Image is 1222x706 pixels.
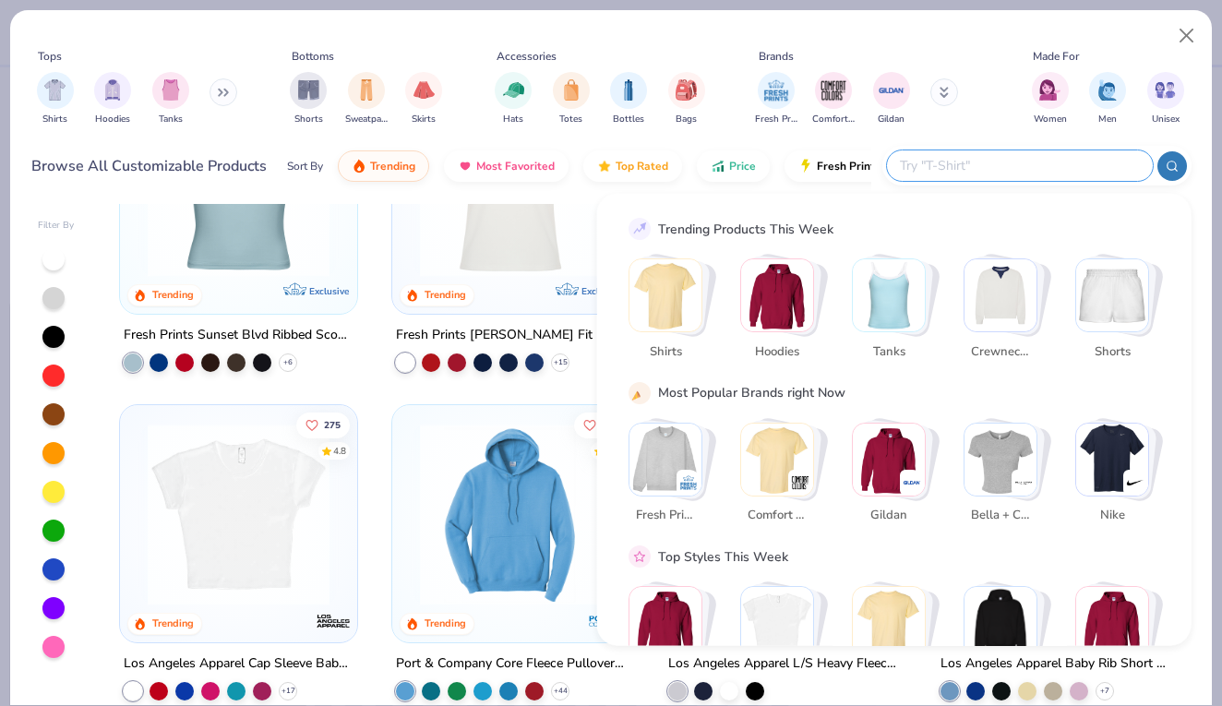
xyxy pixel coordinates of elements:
[315,602,352,639] img: Los Angeles Apparel logo
[405,72,442,126] button: filter button
[676,113,697,126] span: Bags
[668,652,898,675] div: Los Angeles Apparel L/S Heavy Fleece Hoodie Po 14 Oz
[1076,587,1148,659] img: Cozy
[631,221,648,237] img: trend_line.gif
[964,258,1048,368] button: Stack Card Button Crewnecks
[94,72,131,126] div: filter for Hoodies
[1155,79,1176,101] img: Unisex Image
[138,423,339,604] img: b0603986-75a5-419a-97bc-283c66fe3a23
[970,507,1030,525] span: Bella + Canvas
[631,384,648,401] img: party_popper.gif
[1039,79,1060,101] img: Women Image
[755,72,797,126] button: filter button
[102,79,123,101] img: Hoodies Image
[852,586,937,696] button: Stack Card Button Athleisure
[898,155,1140,176] input: Try "T-Shirt"
[729,159,756,174] span: Price
[747,507,807,525] span: Comfort Colors
[679,473,698,491] img: Fresh Prints
[412,113,436,126] span: Skirts
[613,113,644,126] span: Bottles
[1126,473,1144,491] img: Nike
[574,412,622,437] button: Like
[658,383,845,402] div: Most Popular Brands right Now
[759,48,794,65] div: Brands
[444,150,569,182] button: Most Favorited
[396,323,626,346] div: Fresh Prints [PERSON_NAME] Fit [PERSON_NAME] Shirt with Stripes
[858,507,918,525] span: Gildan
[668,72,705,126] div: filter for Bags
[635,507,695,525] span: Fresh Prints
[345,113,388,126] span: Sweatpants
[616,159,668,174] span: Top Rated
[798,159,813,174] img: flash.gif
[853,259,925,331] img: Tanks
[290,72,327,126] button: filter button
[878,77,905,104] img: Gildan Image
[1032,72,1069,126] button: filter button
[476,159,555,174] span: Most Favorited
[762,77,790,104] img: Fresh Prints Image
[309,284,349,296] span: Exclusive
[741,587,813,659] img: Sportswear
[554,356,568,367] span: + 15
[597,159,612,174] img: TopRated.gif
[812,72,855,126] div: filter for Comfort Colors
[747,342,807,361] span: Hoodies
[124,652,353,675] div: Los Angeles Apparel Cap Sleeve Baby Rib Crop Top
[1082,342,1142,361] span: Shorts
[338,150,429,182] button: Trending
[858,342,918,361] span: Tanks
[964,587,1036,659] img: Preppy
[785,150,998,182] button: Fresh Prints Flash
[411,423,611,604] img: 1593a31c-dba5-4ff5-97bf-ef7c6ca295f9
[697,150,770,182] button: Price
[583,150,682,182] button: Top Rated
[873,72,910,126] div: filter for Gildan
[345,72,388,126] div: filter for Sweatpants
[631,548,648,565] img: pink_star.gif
[1075,586,1160,696] button: Stack Card Button Cozy
[503,113,523,126] span: Hats
[334,444,347,458] div: 4.8
[1014,473,1033,491] img: Bella + Canvas
[503,79,524,101] img: Hats Image
[629,586,713,696] button: Stack Card Button Classic
[495,72,532,126] button: filter button
[1075,258,1160,368] button: Stack Card Button Shorts
[740,586,825,696] button: Stack Card Button Sportswear
[396,652,626,675] div: Port & Company Core Fleece Pullover Hooded Sweatshirt
[44,79,66,101] img: Shirts Image
[741,423,813,495] img: Comfort Colors
[610,72,647,126] div: filter for Bottles
[298,79,319,101] img: Shorts Image
[853,587,925,659] img: Athleisure
[940,652,1170,675] div: Los Angeles Apparel Baby Rib Short Sleeve Raglan
[587,602,624,639] img: Port & Company logo
[1147,72,1184,126] button: filter button
[1152,113,1180,126] span: Unisex
[791,473,809,491] img: Comfort Colors
[413,79,435,101] img: Skirts Image
[42,113,67,126] span: Shirts
[495,72,532,126] div: filter for Hats
[553,72,590,126] div: filter for Totes
[325,420,341,429] span: 275
[31,155,267,177] div: Browse All Customizable Products
[676,79,696,101] img: Bags Image
[1076,259,1148,331] img: Shorts
[618,79,639,101] img: Bottles Image
[294,113,323,126] span: Shorts
[297,412,351,437] button: Like
[1147,72,1184,126] div: filter for Unisex
[964,422,1048,532] button: Stack Card Button Bella + Canvas
[853,423,925,495] img: Gildan
[287,158,323,174] div: Sort By
[38,219,75,233] div: Filter By
[878,113,905,126] span: Gildan
[740,422,825,532] button: Stack Card Button Comfort Colors
[37,72,74,126] button: filter button
[755,72,797,126] div: filter for Fresh Prints
[282,685,295,696] span: + 17
[411,95,611,277] img: e5540c4d-e74a-4e58-9a52-192fe86bec9f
